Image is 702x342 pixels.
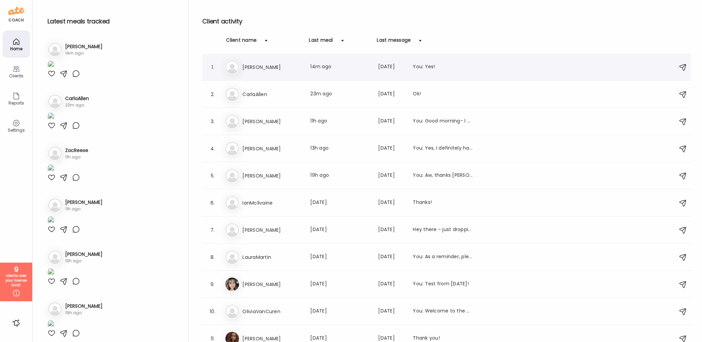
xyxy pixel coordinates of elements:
div: 3. [208,117,217,126]
div: You: Good morning- I have added this to my note as a reminder for this evening. Talk soon! :) [413,117,473,126]
img: bg-avatar-default.svg [225,60,239,74]
h3: LauraMartin [242,253,302,261]
h3: CarlaAllen [65,95,89,102]
img: bg-avatar-default.svg [225,305,239,318]
div: 13h ago [310,145,370,153]
h3: ZacReese [65,147,88,154]
div: [DATE] [378,199,405,207]
div: 4. [208,145,217,153]
div: 14m ago [310,63,370,71]
h2: Latest meals tracked [48,16,178,26]
h3: [PERSON_NAME] [242,145,302,153]
div: Reports [4,101,29,105]
div: 2. [208,90,217,98]
img: bg-avatar-default.svg [48,147,62,160]
div: coach [8,17,24,23]
div: 19h ago [65,310,103,316]
img: bg-avatar-default.svg [225,142,239,155]
h3: IanMcIlvaine [242,199,302,207]
div: 6. [208,199,217,207]
div: 11h ago [310,117,370,126]
img: bg-avatar-default.svg [48,302,62,316]
img: bg-avatar-default.svg [225,169,239,183]
div: You: Aw, thanks [PERSON_NAME]!! You're so sweet. We are very excited, and grateful. I'm so happy ... [413,172,473,180]
h3: [PERSON_NAME] [242,63,302,71]
img: images%2FPNpV7F6dRaXHckgRrS5x9guCJxV2%2FDqivt1GADyDonvXGhzr3%2Fqwc9IrP6FUgCR5Ju2N18_1080 [48,112,54,121]
div: [DATE] [310,307,370,316]
div: [DATE] [310,280,370,288]
img: images%2FTSt0JeBc09c8knFIQfkZXSP5DIJ2%2Fd6nMOlhVpKaz8j60fyr3%2FRPrOXdSHkoCIu82AcIEr_1080 [48,164,54,173]
div: 10. [208,307,217,316]
div: You: Welcome to the App [PERSON_NAME]! I can see your photos :) [413,307,473,316]
img: bg-avatar-default.svg [225,115,239,128]
h3: OliviaVanCuren [242,307,302,316]
div: You: Yes, I definitely have had those days. YUM!! That's wonderful. Be proud that you did what yo... [413,145,473,153]
img: bg-avatar-default.svg [225,88,239,101]
div: 11h ago [65,206,103,212]
div: 1. [208,63,217,71]
h3: [PERSON_NAME] [242,226,302,234]
h3: [PERSON_NAME] [65,251,103,258]
div: Client name [226,37,257,47]
h2: Client activity [202,16,691,26]
div: 5. [208,172,217,180]
div: 11h ago [65,154,88,160]
img: bg-avatar-default.svg [225,250,239,264]
h3: [PERSON_NAME] [242,172,302,180]
div: [DATE] [310,253,370,261]
img: avatars%2FCZNq3Txh1cYfudN6aqWkxBEljIU2 [225,278,239,291]
div: [DATE] [310,226,370,234]
div: You: As a reminder, please restart your logging! I look forward to seeing your food photos :) [413,253,473,261]
div: 9 [2,265,30,273]
div: Ok! [413,90,473,98]
img: bg-avatar-default.svg [48,95,62,108]
div: Settings [4,128,29,132]
img: bg-avatar-default.svg [48,43,62,56]
div: [DATE] [378,280,405,288]
img: images%2F28LImRd2k8dprukTTGzZYoimNzx1%2Fb20tXUhldMF6ffiniPPT%2FB1KaGF4Hx6gP7Cvj0AXN_1080 [48,60,54,70]
div: You: Yes! [413,63,473,71]
img: ate [8,5,24,16]
div: Last meal [309,37,333,47]
img: bg-avatar-default.svg [225,223,239,237]
div: [DATE] [378,253,405,261]
div: 9. [208,280,217,288]
div: 23m ago [65,102,89,108]
h3: [PERSON_NAME] [65,199,103,206]
img: images%2FN1uPV4JF5SdRwfZiZ6QATDYrEr92%2Ftm6UdkdM7RyYmVcOBmsU%2FHjEKSAsbfGrvzQH5w5cX_1080 [48,320,54,329]
div: 8. [208,253,217,261]
div: [DATE] [378,117,405,126]
h3: [PERSON_NAME] [65,303,103,310]
div: clients over your license limit! [2,273,30,288]
h3: [PERSON_NAME] [242,280,302,288]
div: 23m ago [310,90,370,98]
div: [DATE] [310,199,370,207]
h3: [PERSON_NAME] [242,117,302,126]
div: Thanks! [413,199,473,207]
img: bg-avatar-default.svg [48,198,62,212]
img: bg-avatar-default.svg [48,250,62,264]
div: 13h ago [65,258,103,264]
div: [DATE] [378,307,405,316]
img: bg-avatar-default.svg [225,196,239,210]
div: [DATE] [378,172,405,180]
div: [DATE] [378,63,405,71]
div: Home [4,46,29,51]
div: Hey there - just dropping a note to say that I’m feeling like I’m wavering in my discipline a bit... [413,226,473,234]
h3: [PERSON_NAME] [65,43,103,50]
img: images%2FdDWuMIarlednk9uMSYSEWWX5jHz2%2Ffavorites%2FuVImpN9X4vA5o2guLV4f_1080 [48,216,54,225]
div: [DATE] [378,226,405,234]
div: Clients [4,74,29,78]
img: images%2FsEjrZzoVMEQE1Jzv9pV5TpIWC9X2%2FLIWc2MbvbWAMjIzUBZnz%2FCE1eT8bqmicTxpX82lOY_1080 [48,268,54,277]
div: 19h ago [310,172,370,180]
div: [DATE] [378,145,405,153]
div: 14m ago [65,50,103,56]
div: You: Test from [DATE]! [413,280,473,288]
div: [DATE] [378,90,405,98]
div: Last message [377,37,411,47]
h3: CarlaAllen [242,90,302,98]
div: 7. [208,226,217,234]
